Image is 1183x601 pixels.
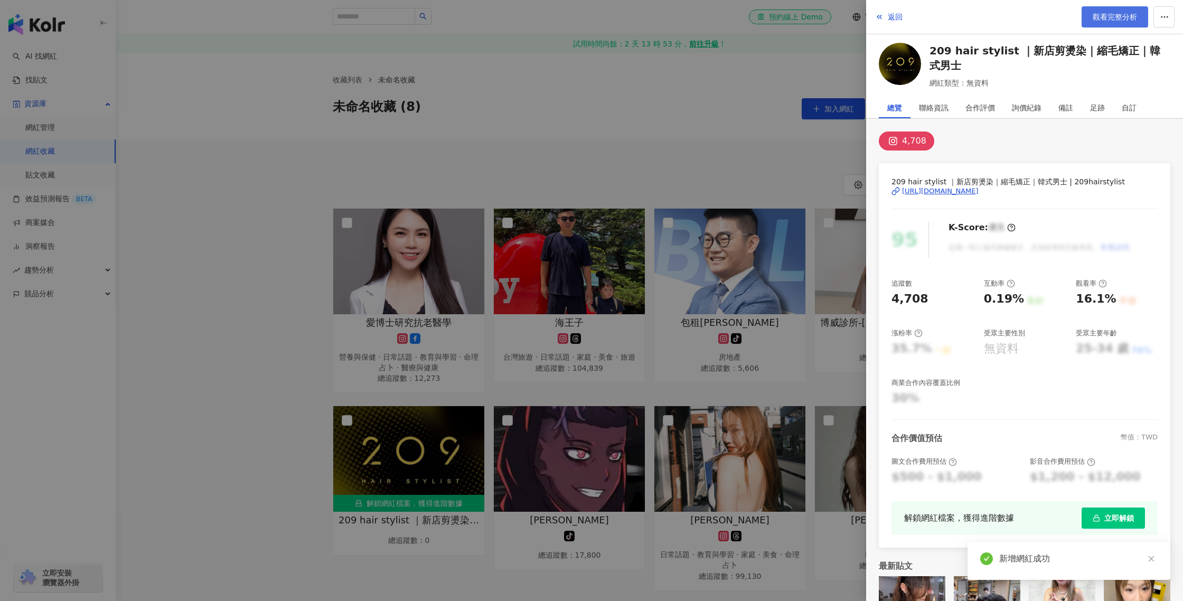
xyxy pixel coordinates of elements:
[875,6,903,27] button: 返回
[919,97,949,118] div: 聯絡資訊
[879,132,934,151] button: 4,708
[1030,457,1095,466] div: 影音合作費用預估
[888,13,903,21] span: 返回
[891,291,928,307] div: 4,708
[904,511,1014,524] div: 解鎖網紅檔案，獲得進階數據
[984,291,1024,307] div: 0.19%
[879,560,1170,572] div: 最新貼文
[1076,328,1117,338] div: 受眾主要年齡
[891,186,1158,196] a: [URL][DOMAIN_NAME]
[1012,97,1041,118] div: 詢價紀錄
[1121,433,1158,444] div: 幣值：TWD
[984,279,1015,288] div: 互動率
[999,552,1158,565] div: 新增網紅成功
[879,43,921,85] img: KOL Avatar
[891,176,1158,187] span: 209 hair stylist ｜新店剪燙染｜縮毛矯正｜韓式男士 | 209hairstylist
[980,552,993,565] span: check-circle
[1090,97,1105,118] div: 足跡
[1122,97,1137,118] div: 自訂
[891,328,923,338] div: 漲粉率
[929,43,1170,73] a: 209 hair stylist ｜新店剪燙染｜縮毛矯正｜韓式男士
[1076,291,1116,307] div: 16.1%
[1104,514,1134,522] span: 立即解鎖
[949,222,1016,233] div: K-Score :
[1093,13,1137,21] span: 觀看完整分析
[1148,555,1155,562] span: close
[887,97,902,118] div: 總覽
[902,134,926,148] div: 4,708
[891,279,912,288] div: 追蹤數
[891,433,942,444] div: 合作價值預估
[902,186,979,196] div: [URL][DOMAIN_NAME]
[879,43,921,89] a: KOL Avatar
[984,341,1019,357] div: 無資料
[891,457,957,466] div: 圖文合作費用預估
[965,97,995,118] div: 合作評價
[891,378,960,388] div: 商業合作內容覆蓋比例
[1082,508,1145,529] button: 立即解鎖
[929,77,1170,89] span: 網紅類型：無資料
[1082,6,1148,27] a: 觀看完整分析
[1058,97,1073,118] div: 備註
[984,328,1025,338] div: 受眾主要性別
[1076,279,1107,288] div: 觀看率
